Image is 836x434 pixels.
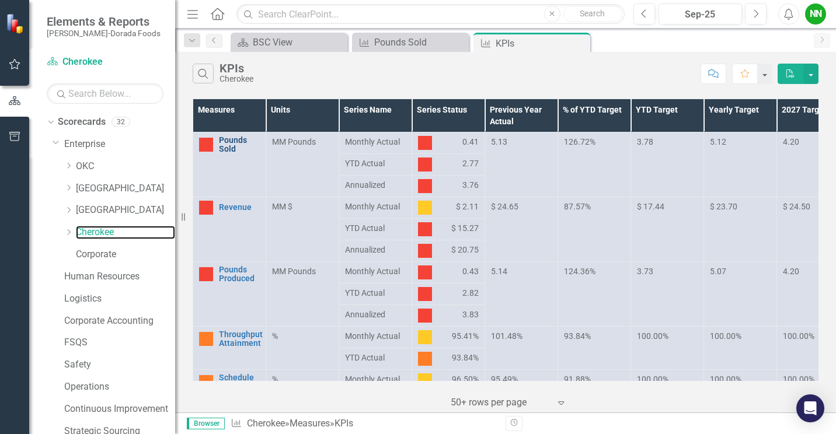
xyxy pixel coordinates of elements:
a: Pounds Sold [355,35,466,50]
div: BSC View [253,35,344,50]
span: 5.12 [710,137,726,146]
div: Pounds Sold [374,35,466,50]
a: FSQS [64,336,175,349]
span: 101.48% [491,331,522,341]
span: Monthly Actual [345,373,406,385]
a: Corporate Accounting [64,314,175,328]
div: 32 [112,117,130,127]
img: Below Plan [418,179,432,193]
a: Corporate [76,248,175,261]
button: Search [563,6,622,22]
span: YTD Actual [345,287,406,299]
div: KPIs [220,62,253,75]
img: Below Plan [199,201,213,215]
span: 3.73 [637,267,653,276]
a: Continuous Improvement [64,402,175,416]
a: Cherokee [47,55,163,69]
a: Enterprise [64,138,175,151]
span: 95.49% [491,374,518,384]
span: $ 15.27 [451,222,479,236]
img: Warning [199,375,213,389]
span: 93.84% [452,352,479,366]
span: Elements & Reports [47,15,161,29]
span: 87.57% [564,202,591,211]
a: Logistics [64,292,175,306]
span: Monthly Actual [345,201,406,212]
img: Below Plan [418,265,432,279]
input: Search Below... [47,83,163,104]
img: Below Plan [418,136,432,150]
a: Schedule Attainment [219,373,261,391]
a: Safety [64,358,175,372]
span: $ 20.75 [451,244,479,258]
a: [GEOGRAPHIC_DATA] [76,204,175,217]
span: 100.00% [637,331,668,341]
a: OKC [76,160,175,173]
span: Annualized [345,309,406,320]
span: 124.36% [564,267,595,276]
span: YTD Actual [345,222,406,234]
span: $ 2.11 [456,201,479,215]
span: $ 24.65 [491,202,518,211]
img: Caution [418,373,432,387]
span: 100.00% [710,374,741,384]
span: 3.76 [462,179,479,193]
span: MM $ [272,202,292,211]
div: Cherokee [220,75,253,83]
span: MM Pounds [272,137,316,146]
span: YTD Actual [345,157,406,169]
a: Human Resources [64,270,175,283]
img: Below Plan [418,157,432,171]
a: Pounds Sold [219,136,260,154]
a: BSC View [234,35,344,50]
span: 5.13 [491,137,507,146]
span: Monthly Actual [345,330,406,342]
span: Search [580,9,605,18]
img: Warning [418,352,432,366]
span: 100.00% [710,331,741,341]
a: Operations [64,380,175,394]
button: Sep-25 [659,3,742,24]
div: Open Intercom Messenger [796,394,824,422]
span: 100.00% [637,374,668,384]
span: 2.77 [462,157,479,171]
span: 100.00% [783,374,814,384]
a: Scorecards [58,116,106,129]
span: 5.07 [710,267,726,276]
a: Cherokee [76,226,175,239]
span: $ 23.70 [710,202,737,211]
span: 3.83 [462,309,479,323]
img: Below Plan [418,287,432,301]
span: $ 24.50 [783,202,810,211]
img: Warning [199,332,213,346]
a: Measures [290,418,330,429]
span: 100.00% [783,331,814,341]
div: » » [231,417,497,430]
span: 4.20 [783,137,799,146]
div: KPIs [335,418,353,429]
img: Below Plan [199,138,213,152]
span: Annualized [345,179,406,191]
span: 3.78 [637,137,653,146]
a: Revenue [219,203,260,212]
a: [GEOGRAPHIC_DATA] [76,182,175,195]
span: 93.84% [564,331,591,341]
span: 91.88% [564,374,591,384]
span: 0.41 [462,136,479,150]
span: 4.20 [783,267,799,276]
span: Monthly Actual [345,265,406,277]
img: Below Plan [418,244,432,258]
span: % [272,331,278,341]
img: Below Plan [199,267,213,281]
img: Below Plan [418,222,432,236]
button: NN [805,3,826,24]
span: Browser [187,418,225,429]
div: Sep-25 [663,8,738,22]
span: YTD Actual [345,352,406,363]
span: 96.50% [452,373,479,387]
a: Cherokee [247,418,285,429]
span: 5.14 [491,267,507,276]
img: Caution [418,201,432,215]
a: Throughput Attainment [219,330,263,348]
